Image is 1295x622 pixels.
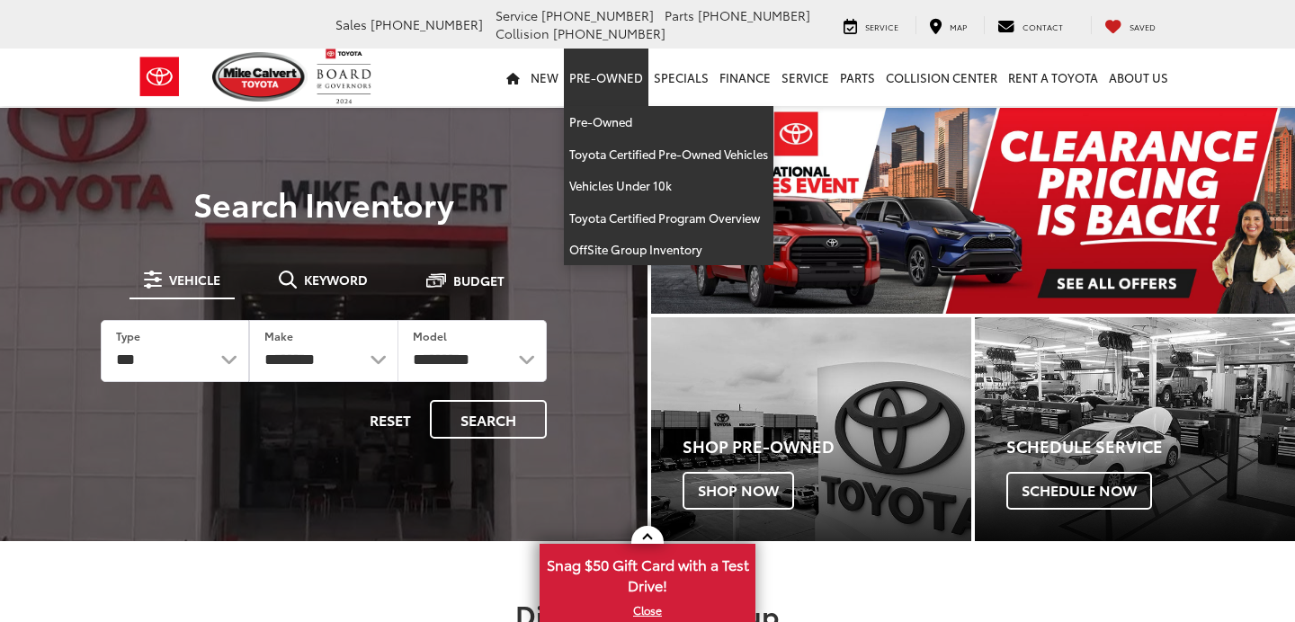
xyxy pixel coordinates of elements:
[496,24,549,42] span: Collision
[76,185,572,221] h3: Search Inventory
[541,6,654,24] span: [PHONE_NUMBER]
[651,317,971,541] div: Toyota
[116,328,140,343] label: Type
[1091,16,1169,34] a: My Saved Vehicles
[915,16,980,34] a: Map
[651,108,1295,314] div: carousel slide number 1 of 1
[1006,472,1152,510] span: Schedule Now
[683,472,794,510] span: Shop Now
[335,15,367,33] span: Sales
[1103,49,1174,106] a: About Us
[564,138,773,171] a: Toyota Certified Pre-Owned Vehicles
[830,16,912,34] a: Service
[564,49,648,106] a: Pre-Owned
[651,108,1295,314] section: Carousel section with vehicle pictures - may contain disclaimers.
[126,48,193,106] img: Toyota
[496,6,538,24] span: Service
[564,234,773,265] a: OffSite Group Inventory
[880,49,1003,106] a: Collision Center
[1130,21,1156,32] span: Saved
[975,317,1295,541] a: Schedule Service Schedule Now
[541,546,754,600] span: Snag $50 Gift Card with a Test Drive!
[975,317,1295,541] div: Toyota
[212,52,308,102] img: Mike Calvert Toyota
[1003,49,1103,106] a: Rent a Toyota
[525,49,564,106] a: New
[453,274,505,287] span: Budget
[984,16,1076,34] a: Contact
[564,170,773,202] a: Vehicles Under 10k
[648,49,714,106] a: Specials
[413,328,447,343] label: Model
[304,273,368,286] span: Keyword
[1023,21,1063,32] span: Contact
[950,21,967,32] span: Map
[169,273,220,286] span: Vehicle
[683,438,971,456] h4: Shop Pre-Owned
[865,21,898,32] span: Service
[501,49,525,106] a: Home
[564,202,773,235] a: Toyota Certified Program Overview
[714,49,776,106] a: Finance
[651,317,971,541] a: Shop Pre-Owned Shop Now
[698,6,810,24] span: [PHONE_NUMBER]
[553,24,665,42] span: [PHONE_NUMBER]
[835,49,880,106] a: Parts
[354,400,426,439] button: Reset
[776,49,835,106] a: Service
[665,6,694,24] span: Parts
[264,328,293,343] label: Make
[651,108,1295,314] img: Clearance Pricing Is Back
[371,15,483,33] span: [PHONE_NUMBER]
[1006,438,1295,456] h4: Schedule Service
[430,400,547,439] button: Search
[564,106,773,138] a: Pre-Owned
